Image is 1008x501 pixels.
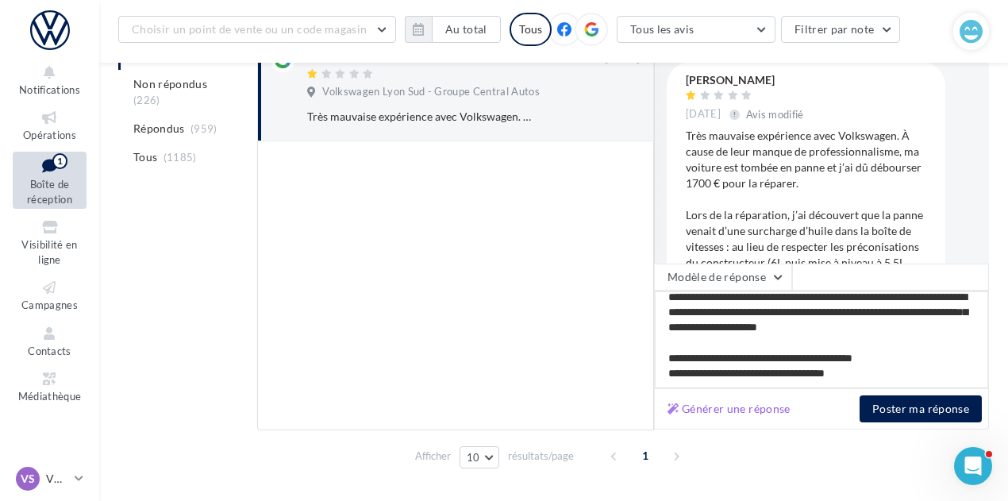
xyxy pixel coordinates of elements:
[13,276,87,314] a: Campagnes
[686,75,807,86] div: [PERSON_NAME]
[630,22,694,36] span: Tous les avis
[28,345,71,357] span: Contacts
[686,128,933,493] div: Très mauvaise expérience avec Volkswagen. À cause de leur manque de professionnalisme, ma voiture...
[508,449,574,464] span: résultats/page
[954,447,992,485] iframe: Intercom live chat
[21,471,35,487] span: VS
[405,16,501,43] button: Au total
[617,16,775,43] button: Tous les avis
[432,16,501,43] button: Au total
[190,122,217,135] span: (959)
[307,109,537,125] div: Très mauvaise expérience avec Volkswagen. À cause de leur manque de professionnalisme, ma voiture...
[13,215,87,269] a: Visibilité en ligne
[746,108,804,121] span: Avis modifié
[132,22,367,36] span: Choisir un point de vente ou un code magasin
[133,76,207,92] span: Non répondus
[21,238,77,266] span: Visibilité en ligne
[21,299,78,311] span: Campagnes
[661,399,797,418] button: Générer une réponse
[133,149,157,165] span: Tous
[164,151,197,164] span: (1185)
[133,121,185,137] span: Répondus
[13,106,87,145] a: Opérations
[46,471,68,487] p: VW St-Fons
[781,16,901,43] button: Filtrer par note
[13,322,87,360] a: Contacts
[13,152,87,210] a: Boîte de réception1
[467,451,480,464] span: 10
[133,94,160,106] span: (226)
[52,153,67,169] div: 1
[322,85,540,99] span: Volkswagen Lyon Sud - Groupe Central Autos
[13,60,87,99] button: Notifications
[13,367,87,406] a: Médiathèque
[19,83,80,96] span: Notifications
[415,449,451,464] span: Afficher
[686,107,721,121] span: [DATE]
[860,395,982,422] button: Poster ma réponse
[510,13,552,46] div: Tous
[13,413,87,452] a: Calendrier
[23,129,76,141] span: Opérations
[118,16,396,43] button: Choisir un point de vente ou un code magasin
[460,446,500,468] button: 10
[18,390,82,403] span: Médiathèque
[27,178,72,206] span: Boîte de réception
[633,443,658,468] span: 1
[13,464,87,494] a: VS VW St-Fons
[654,264,792,291] button: Modèle de réponse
